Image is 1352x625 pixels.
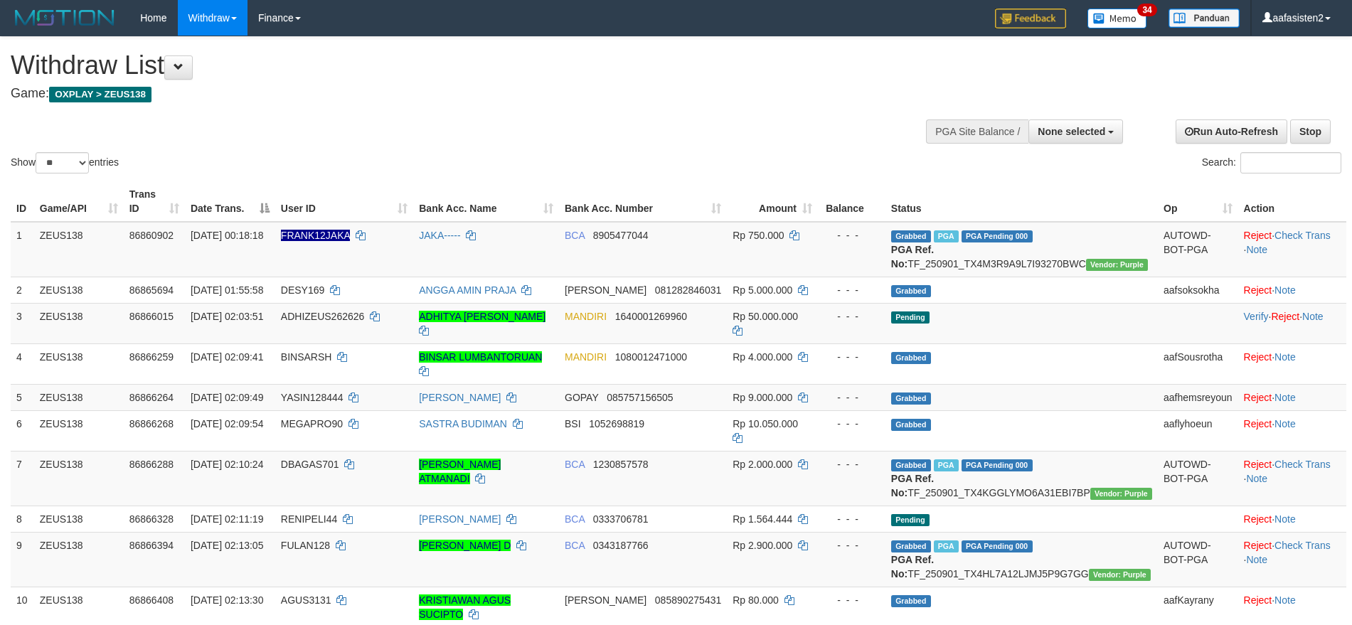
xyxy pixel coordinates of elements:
img: Button%20Memo.svg [1087,9,1147,28]
td: ZEUS138 [34,506,124,532]
td: 8 [11,506,34,532]
th: ID [11,181,34,222]
span: MANDIRI [565,311,607,322]
td: 1 [11,222,34,277]
span: [DATE] 02:13:05 [191,540,263,551]
a: JAKA----- [419,230,460,241]
span: 34 [1137,4,1156,16]
span: [PERSON_NAME] [565,594,646,606]
span: 86866268 [129,418,174,429]
b: PGA Ref. No: [891,554,934,579]
td: · · [1238,222,1346,277]
td: ZEUS138 [34,277,124,303]
label: Show entries [11,152,119,173]
td: · [1238,506,1346,532]
th: Balance [818,181,885,222]
td: 6 [11,410,34,451]
td: aafsoksokha [1158,277,1238,303]
span: Marked by aafpengsreynich [934,459,959,471]
span: 86866259 [129,351,174,363]
a: Verify [1244,311,1269,322]
td: ZEUS138 [34,222,124,277]
td: TF_250901_TX4KGGLYMO6A31EBI7BP [885,451,1158,506]
a: Reject [1244,230,1272,241]
span: ADHIZEUS262626 [281,311,365,322]
span: Nama rekening ada tanda titik/strip, harap diedit [281,230,350,241]
a: [PERSON_NAME] D [419,540,511,551]
td: TF_250901_TX4M3R9A9L7I93270BWC [885,222,1158,277]
a: Note [1302,311,1324,322]
span: PGA Pending [962,459,1033,471]
th: User ID: activate to sort column ascending [275,181,413,222]
td: · [1238,277,1346,303]
td: 3 [11,303,34,343]
th: Bank Acc. Number: activate to sort column ascending [559,181,727,222]
th: Date Trans.: activate to sort column descending [185,181,275,222]
span: 86866328 [129,513,174,525]
a: Reject [1244,418,1272,429]
span: None selected [1038,126,1105,137]
td: ZEUS138 [34,410,124,451]
a: ANGGA AMIN PRAJA [419,284,516,296]
span: Copy 1052698819 to clipboard [589,418,644,429]
span: Marked by aafpengsreynich [934,230,959,242]
span: 86866394 [129,540,174,551]
a: Reject [1244,392,1272,403]
td: ZEUS138 [34,303,124,343]
th: Trans ID: activate to sort column ascending [124,181,185,222]
span: BCA [565,230,585,241]
div: - - - [824,350,880,364]
span: [DATE] 02:11:19 [191,513,263,525]
a: Reject [1244,594,1272,606]
span: GOPAY [565,392,598,403]
a: Reject [1244,513,1272,525]
span: Copy 1080012471000 to clipboard [615,351,687,363]
td: ZEUS138 [34,384,124,410]
th: Bank Acc. Name: activate to sort column ascending [413,181,559,222]
span: Rp 50.000.000 [733,311,798,322]
td: · [1238,343,1346,384]
div: - - - [824,457,880,471]
div: - - - [824,417,880,431]
td: · · [1238,532,1346,587]
span: 86866015 [129,311,174,322]
td: 4 [11,343,34,384]
span: Grabbed [891,285,931,297]
a: [PERSON_NAME] [419,513,501,525]
th: Action [1238,181,1346,222]
a: Reject [1244,284,1272,296]
span: Vendor URL: https://trx4.1velocity.biz [1086,259,1148,271]
a: Run Auto-Refresh [1176,119,1287,144]
span: Pending [891,311,930,324]
a: ADHITYA [PERSON_NAME] [419,311,545,322]
th: Op: activate to sort column ascending [1158,181,1238,222]
b: PGA Ref. No: [891,473,934,498]
span: 86860902 [129,230,174,241]
img: Feedback.jpg [995,9,1066,28]
div: - - - [824,390,880,405]
div: - - - [824,538,880,552]
a: Check Trans [1274,540,1331,551]
th: Amount: activate to sort column ascending [727,181,818,222]
td: TF_250901_TX4HL7A12LJMJ5P9G7GG [885,532,1158,587]
button: None selected [1028,119,1123,144]
a: Note [1274,418,1296,429]
span: Rp 2.000.000 [733,459,792,470]
a: Check Trans [1274,459,1331,470]
div: PGA Site Balance / [926,119,1028,144]
label: Search: [1202,152,1341,173]
a: Note [1274,284,1296,296]
span: Marked by aafpengsreynich [934,540,959,552]
div: - - - [824,593,880,607]
select: Showentries [36,152,89,173]
a: Note [1274,351,1296,363]
a: [PERSON_NAME] ATMANADI [419,459,501,484]
span: Grabbed [891,230,931,242]
img: MOTION_logo.png [11,7,119,28]
span: AGUS3131 [281,594,331,606]
a: KRISTIAWAN AGUS SUCIPTO [419,594,511,620]
span: DBAGAS701 [281,459,339,470]
span: BINSARSH [281,351,332,363]
td: aafSousrotha [1158,343,1238,384]
span: Pending [891,514,930,526]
